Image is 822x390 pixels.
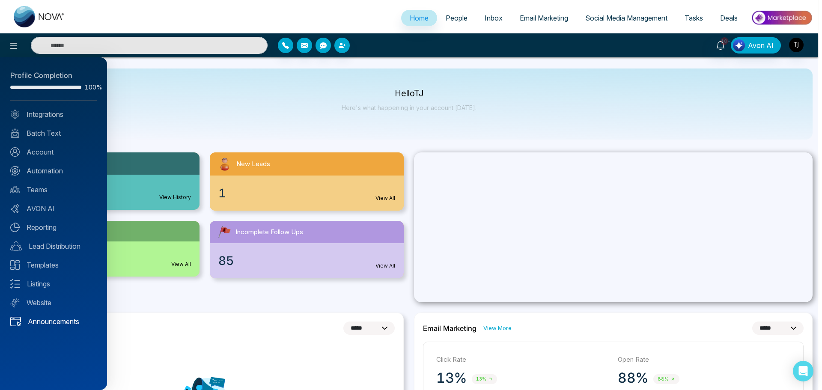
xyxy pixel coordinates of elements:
a: Teams [10,185,97,195]
a: Integrations [10,109,97,119]
a: Automation [10,166,97,176]
div: Profile Completion [10,70,97,81]
a: Website [10,298,97,308]
a: Reporting [10,222,97,232]
img: team.svg [10,185,20,194]
img: Reporting.svg [10,223,20,232]
img: announcements.svg [10,317,21,326]
a: AVON AI [10,203,97,214]
img: batch_text_white.png [10,128,20,138]
img: Automation.svg [10,166,20,176]
a: Account [10,147,97,157]
img: Listings.svg [10,279,20,289]
a: Listings [10,279,97,289]
span: 100% [85,84,97,90]
a: Lead Distribution [10,241,97,251]
img: Templates.svg [10,260,20,270]
img: Account.svg [10,147,20,157]
img: Avon-AI.svg [10,204,20,213]
a: Announcements [10,316,97,327]
a: Templates [10,260,97,270]
a: Batch Text [10,128,97,138]
img: Integrated.svg [10,110,20,119]
img: Lead-dist.svg [10,241,22,251]
img: Website.svg [10,298,20,307]
div: Open Intercom Messenger [793,361,813,381]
